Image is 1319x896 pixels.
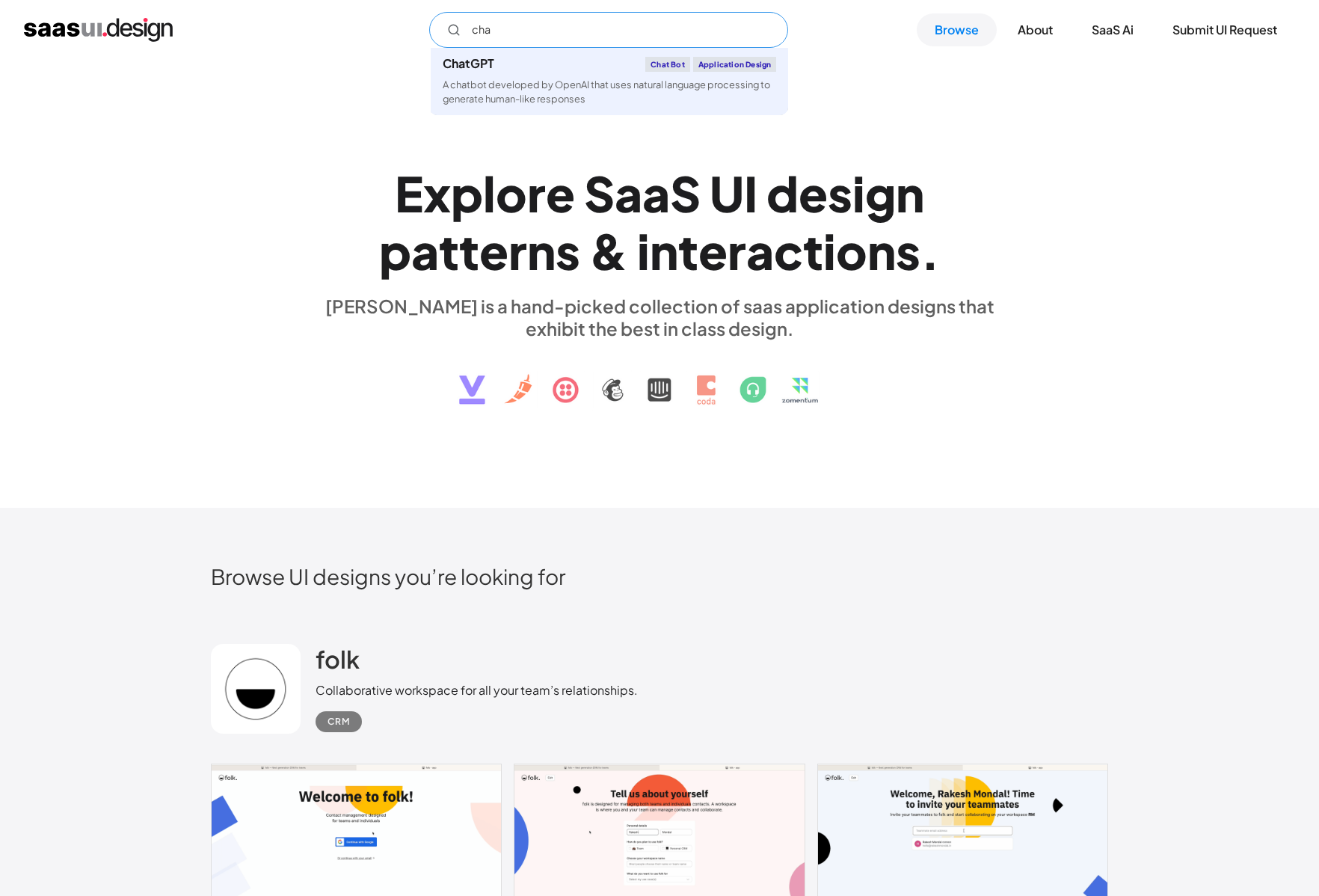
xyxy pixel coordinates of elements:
[483,165,496,222] div: l
[670,165,701,222] div: S
[766,165,799,222] div: d
[527,222,556,280] div: n
[799,165,828,222] div: e
[615,165,642,222] div: a
[823,222,836,280] div: i
[584,165,615,222] div: S
[546,165,575,222] div: e
[645,57,690,72] div: Chat Bot
[867,222,896,280] div: n
[1000,13,1071,46] a: About
[774,222,803,280] div: c
[852,165,865,222] div: i
[698,222,728,280] div: e
[433,340,886,417] img: text, icon, saas logo
[211,563,1108,589] h2: Browse UI designs you’re looking for
[443,58,494,70] div: ChatGPT
[379,222,411,280] div: p
[439,222,459,280] div: t
[728,222,746,280] div: r
[459,222,479,280] div: t
[328,713,350,731] div: CRM
[589,222,628,280] div: &
[650,222,678,280] div: n
[423,165,451,222] div: x
[556,222,580,280] div: s
[920,222,940,280] div: .
[637,222,650,280] div: i
[316,295,1003,340] div: [PERSON_NAME] is a hand-picked collection of saas application designs that exhibit the best in cl...
[1154,13,1295,46] a: Submit UI Request
[896,222,920,280] div: s
[316,644,360,674] h2: folk
[746,222,774,280] div: a
[496,165,527,222] div: o
[896,165,924,222] div: n
[803,222,823,280] div: t
[865,165,896,222] div: g
[431,48,788,115] a: ChatGPTChat BotApplication DesignA chatbot developed by OpenAI that uses natural language process...
[836,222,867,280] div: o
[429,12,788,48] input: Search UI designs you're looking for...
[316,681,638,699] div: Collaborative workspace for all your team’s relationships.
[642,165,670,222] div: a
[678,222,698,280] div: t
[508,222,527,280] div: r
[527,165,546,222] div: r
[693,57,777,72] div: Application Design
[917,13,997,46] a: Browse
[429,12,788,48] form: Email Form
[710,165,744,222] div: U
[443,78,776,106] div: A chatbot developed by OpenAI that uses natural language processing to generate human-like responses
[316,165,1003,280] h1: Explore SaaS UI design patterns & interactions.
[479,222,508,280] div: e
[24,18,173,42] a: home
[1074,13,1152,46] a: SaaS Ai
[451,165,483,222] div: p
[316,644,360,681] a: folk
[828,165,852,222] div: s
[744,165,757,222] div: I
[411,222,439,280] div: a
[395,165,423,222] div: E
